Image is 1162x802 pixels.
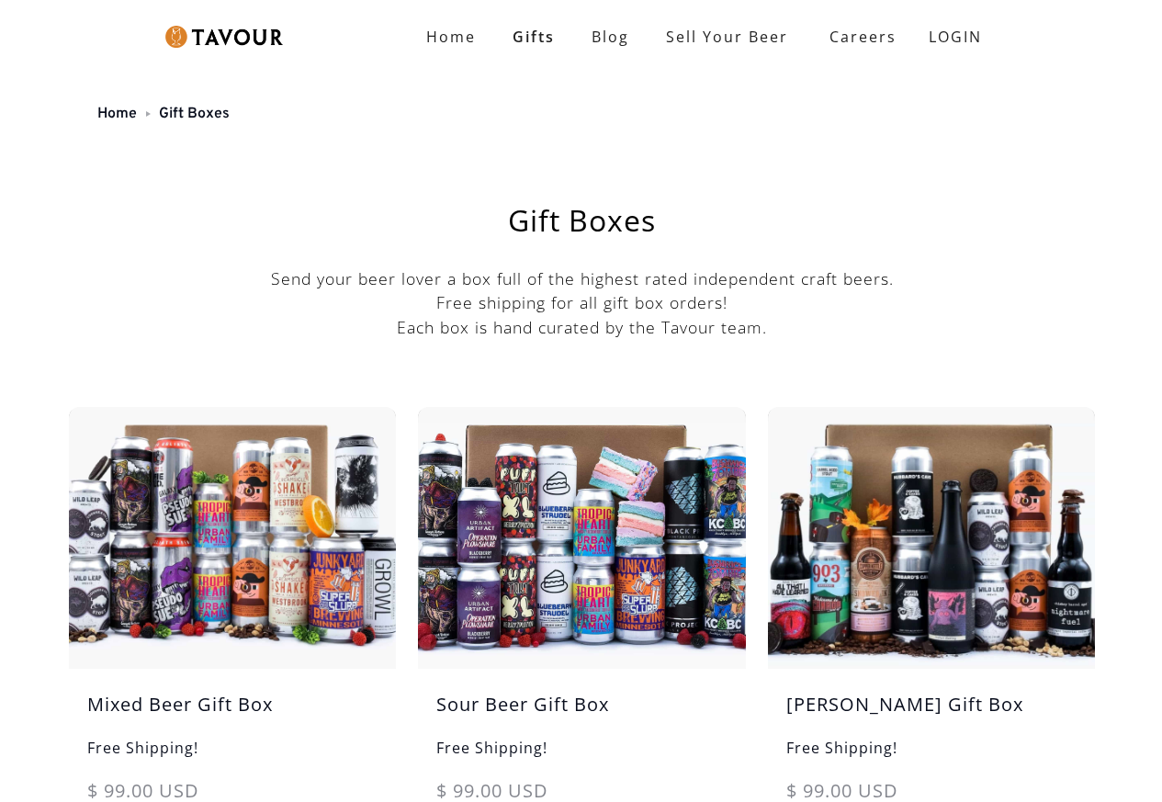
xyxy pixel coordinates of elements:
[418,737,745,777] h6: Free Shipping!
[69,737,396,777] h6: Free Shipping!
[408,18,494,55] a: Home
[97,105,137,123] a: Home
[768,691,1095,737] h5: [PERSON_NAME] Gift Box
[910,18,1000,55] a: LOGIN
[573,18,648,55] a: Blog
[426,27,476,47] strong: Home
[494,18,573,55] a: Gifts
[159,105,230,123] a: Gift Boxes
[829,18,897,55] strong: Careers
[807,11,910,62] a: Careers
[768,737,1095,777] h6: Free Shipping!
[648,18,807,55] a: Sell Your Beer
[418,691,745,737] h5: Sour Beer Gift Box
[115,206,1049,235] h1: Gift Boxes
[69,691,396,737] h5: Mixed Beer Gift Box
[69,266,1095,339] p: Send your beer lover a box full of the highest rated independent craft beers. Free shipping for a...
